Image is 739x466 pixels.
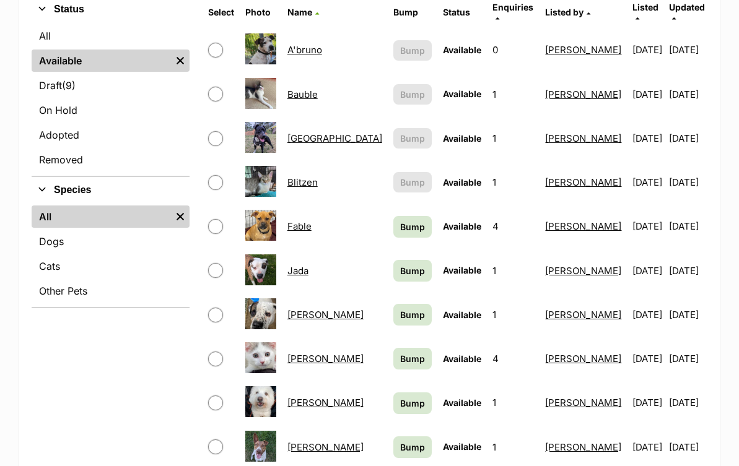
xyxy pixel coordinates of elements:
[669,2,705,12] span: Updated
[627,249,668,292] td: [DATE]
[400,308,425,321] span: Bump
[669,73,706,116] td: [DATE]
[400,352,425,365] span: Bump
[627,73,668,116] td: [DATE]
[32,25,190,47] a: All
[443,177,481,188] span: Available
[393,84,432,105] button: Bump
[669,117,706,160] td: [DATE]
[488,293,540,336] td: 1
[627,161,668,204] td: [DATE]
[669,381,706,424] td: [DATE]
[245,78,276,109] img: Bauble
[393,40,432,61] button: Bump
[32,149,190,171] a: Removed
[287,441,364,453] a: [PERSON_NAME]
[627,293,668,336] td: [DATE]
[669,205,706,248] td: [DATE]
[632,2,658,22] a: Listed
[545,265,621,277] a: [PERSON_NAME]
[545,132,621,144] a: [PERSON_NAME]
[32,182,190,198] button: Species
[443,309,481,320] span: Available
[488,161,540,204] td: 1
[245,166,276,197] img: Blitzen
[400,397,425,410] span: Bump
[627,117,668,160] td: [DATE]
[400,88,425,101] span: Bump
[488,117,540,160] td: 1
[393,392,432,414] a: Bump
[488,73,540,116] td: 1
[393,172,432,192] button: Bump
[32,205,171,228] a: All
[287,397,364,408] a: [PERSON_NAME]
[627,28,668,71] td: [DATE]
[32,99,190,121] a: On Hold
[545,309,621,321] a: [PERSON_NAME]
[627,381,668,424] td: [DATE]
[545,353,621,365] a: [PERSON_NAME]
[545,44,621,56] a: [PERSON_NAME]
[669,28,706,71] td: [DATE]
[287,353,364,365] a: [PERSON_NAME]
[669,293,706,336] td: [DATE]
[32,124,190,146] a: Adopted
[287,176,318,188] a: Blitzen
[488,28,540,71] td: 0
[627,337,668,380] td: [DATE]
[443,397,481,408] span: Available
[443,88,481,99] span: Available
[492,2,533,12] span: translation missing: en.admin.listings.index.attributes.enquiries
[400,264,425,277] span: Bump
[545,220,621,232] a: [PERSON_NAME]
[443,265,481,275] span: Available
[545,176,621,188] a: [PERSON_NAME]
[171,205,190,228] a: Remove filter
[443,221,481,231] span: Available
[443,353,481,364] span: Available
[32,74,190,97] a: Draft
[32,203,190,307] div: Species
[171,50,190,72] a: Remove filter
[393,128,432,149] button: Bump
[32,230,190,252] a: Dogs
[287,7,312,17] span: Name
[62,78,76,93] span: (9)
[400,176,425,189] span: Bump
[287,220,312,232] a: Fable
[287,309,364,321] a: [PERSON_NAME]
[488,337,540,380] td: 4
[400,220,425,233] span: Bump
[393,216,432,238] a: Bump
[443,45,481,55] span: Available
[545,397,621,408] a: [PERSON_NAME]
[400,132,425,145] span: Bump
[669,337,706,380] td: [DATE]
[492,2,533,22] a: Enquiries
[488,249,540,292] td: 1
[545,441,621,453] a: [PERSON_NAME]
[443,133,481,144] span: Available
[287,7,319,17] a: Name
[545,7,584,17] span: Listed by
[545,7,590,17] a: Listed by
[400,44,425,57] span: Bump
[32,255,190,277] a: Cats
[400,441,425,454] span: Bump
[32,1,190,17] button: Status
[393,348,432,369] a: Bump
[287,265,308,277] a: Jada
[32,22,190,176] div: Status
[287,44,322,56] a: A'bruno
[393,436,432,458] a: Bump
[32,280,190,302] a: Other Pets
[488,381,540,424] td: 1
[632,2,658,12] span: Listed
[443,441,481,452] span: Available
[287,88,318,100] a: Bauble
[393,260,432,282] a: Bump
[488,205,540,248] td: 4
[669,161,706,204] td: [DATE]
[393,304,432,326] a: Bump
